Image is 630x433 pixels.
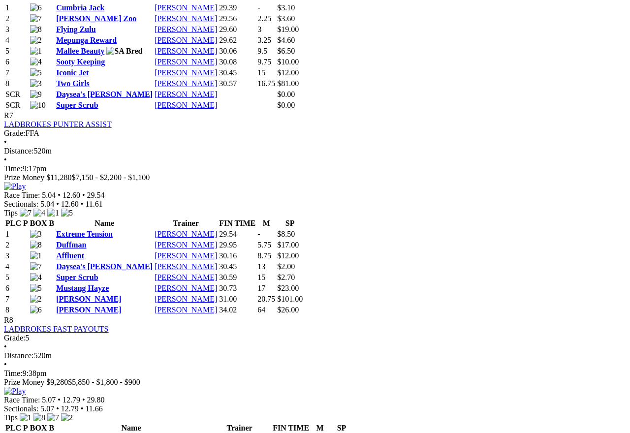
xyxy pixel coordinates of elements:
[4,396,40,404] span: Race Time:
[56,101,98,109] a: Super Scrub
[56,273,98,281] a: Super Scrub
[5,100,29,110] td: SCR
[87,191,105,199] span: 29.54
[4,200,38,208] span: Sectionals:
[81,200,84,208] span: •
[5,79,29,89] td: 8
[4,129,26,137] span: Grade:
[30,47,42,56] img: 1
[5,229,29,239] td: 1
[257,3,260,12] text: -
[30,306,42,314] img: 6
[154,218,218,228] th: Trainer
[277,230,295,238] span: $8.50
[4,325,109,333] a: LADBROKES FAST PAYOUTS
[219,14,256,24] td: 29.56
[5,294,29,304] td: 7
[33,413,45,422] img: 8
[4,351,626,360] div: 520m
[56,79,90,88] a: Two Girls
[63,396,80,404] span: 12.79
[30,273,42,282] img: 4
[4,404,38,413] span: Sectionals:
[277,241,299,249] span: $17.00
[4,147,626,155] div: 520m
[40,404,54,413] span: 5.07
[56,251,84,260] a: Affluent
[4,369,23,377] span: Time:
[155,25,217,33] a: [PERSON_NAME]
[82,396,85,404] span: •
[56,36,117,44] a: Mepunga Reward
[61,404,79,413] span: 12.79
[5,90,29,99] td: SCR
[219,25,256,34] td: 29.60
[155,295,217,303] a: [PERSON_NAME]
[5,283,29,293] td: 6
[4,147,33,155] span: Distance:
[257,251,271,260] text: 8.75
[257,36,271,44] text: 3.25
[23,424,28,432] span: P
[155,68,217,77] a: [PERSON_NAME]
[257,306,265,314] text: 64
[155,90,217,98] a: [PERSON_NAME]
[4,316,13,324] span: R8
[5,262,29,272] td: 4
[56,58,105,66] a: Sooty Keeping
[4,334,626,342] div: 5
[330,423,353,433] th: SP
[155,284,217,292] a: [PERSON_NAME]
[56,423,207,433] th: Name
[20,413,31,422] img: 1
[49,219,54,227] span: B
[5,251,29,261] td: 3
[277,47,295,55] span: $6.50
[257,47,267,55] text: 9.5
[85,404,102,413] span: 11.66
[219,283,256,293] td: 30.73
[4,209,18,217] span: Tips
[5,219,21,227] span: PLC
[257,230,260,238] text: -
[49,424,54,432] span: B
[56,230,113,238] a: Extreme Tension
[30,295,42,304] img: 2
[56,25,95,33] a: Flying Zulu
[277,14,295,23] span: $3.60
[272,423,310,433] th: FIN TIME
[82,191,85,199] span: •
[219,79,256,89] td: 30.57
[61,209,73,217] img: 5
[277,284,299,292] span: $23.00
[4,120,112,128] a: LADBROKES PUNTER ASSIST
[30,219,47,227] span: BOX
[30,36,42,45] img: 2
[30,284,42,293] img: 5
[219,57,256,67] td: 30.08
[87,396,105,404] span: 29.80
[155,251,217,260] a: [PERSON_NAME]
[33,209,45,217] img: 4
[257,284,265,292] text: 17
[56,241,86,249] a: Duffman
[56,262,153,271] a: Daysea's [PERSON_NAME]
[56,306,121,314] a: [PERSON_NAME]
[155,58,217,66] a: [PERSON_NAME]
[5,424,21,432] span: PLC
[155,47,217,55] a: [PERSON_NAME]
[72,173,150,182] span: $7,150 - $2,200 - $1,100
[4,351,33,360] span: Distance:
[277,68,299,77] span: $12.00
[4,182,26,191] img: Play
[42,396,56,404] span: 5.07
[61,413,73,422] img: 2
[155,241,217,249] a: [PERSON_NAME]
[40,200,54,208] span: 5.04
[155,3,217,12] a: [PERSON_NAME]
[30,68,42,77] img: 5
[30,58,42,66] img: 4
[56,47,104,55] a: Mallee Beauty
[219,46,256,56] td: 30.06
[257,79,275,88] text: 16.75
